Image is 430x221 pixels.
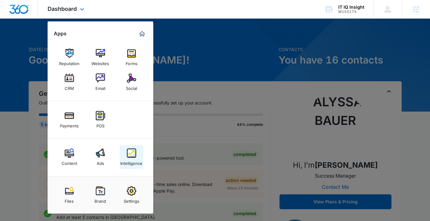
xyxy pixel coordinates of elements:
a: Intelligence [120,145,143,169]
a: Email [89,70,112,94]
a: CRM [58,70,81,94]
div: account id [338,10,364,14]
a: Files [58,183,81,207]
a: Social [120,70,143,94]
div: Reputation [59,58,80,66]
h2: Apps [54,31,67,37]
img: website_grey.svg [10,16,15,21]
div: Domain: [DOMAIN_NAME] [16,16,68,21]
div: Intelligence [120,158,142,166]
div: Brand [95,196,106,204]
div: Content [62,158,77,166]
div: Ads [97,158,104,166]
img: tab_keywords_by_traffic_grey.svg [62,36,67,41]
a: POS [89,108,112,131]
div: Files [65,196,74,204]
div: CRM [65,83,74,91]
div: Websites [91,58,109,66]
div: account name [338,5,364,10]
a: Reputation [58,46,81,69]
a: Websites [89,46,112,69]
div: Keywords by Traffic [69,37,105,41]
div: Forms [126,58,137,66]
a: Settings [120,183,143,207]
div: v 4.0.25 [17,10,30,15]
a: Forms [120,46,143,69]
div: Domain Overview [24,37,56,41]
img: logo_orange.svg [10,10,15,15]
a: Ads [89,145,112,169]
div: Settings [124,196,139,204]
a: Payments [58,108,81,131]
span: Dashboard [48,6,77,12]
div: Email [95,83,105,91]
img: tab_domain_overview_orange.svg [17,36,22,41]
div: POS [96,120,104,128]
a: Brand [89,183,112,207]
a: Marketing 360® Dashboard [137,29,147,39]
div: Social [126,83,137,91]
a: Content [58,145,81,169]
div: Payments [60,120,79,128]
